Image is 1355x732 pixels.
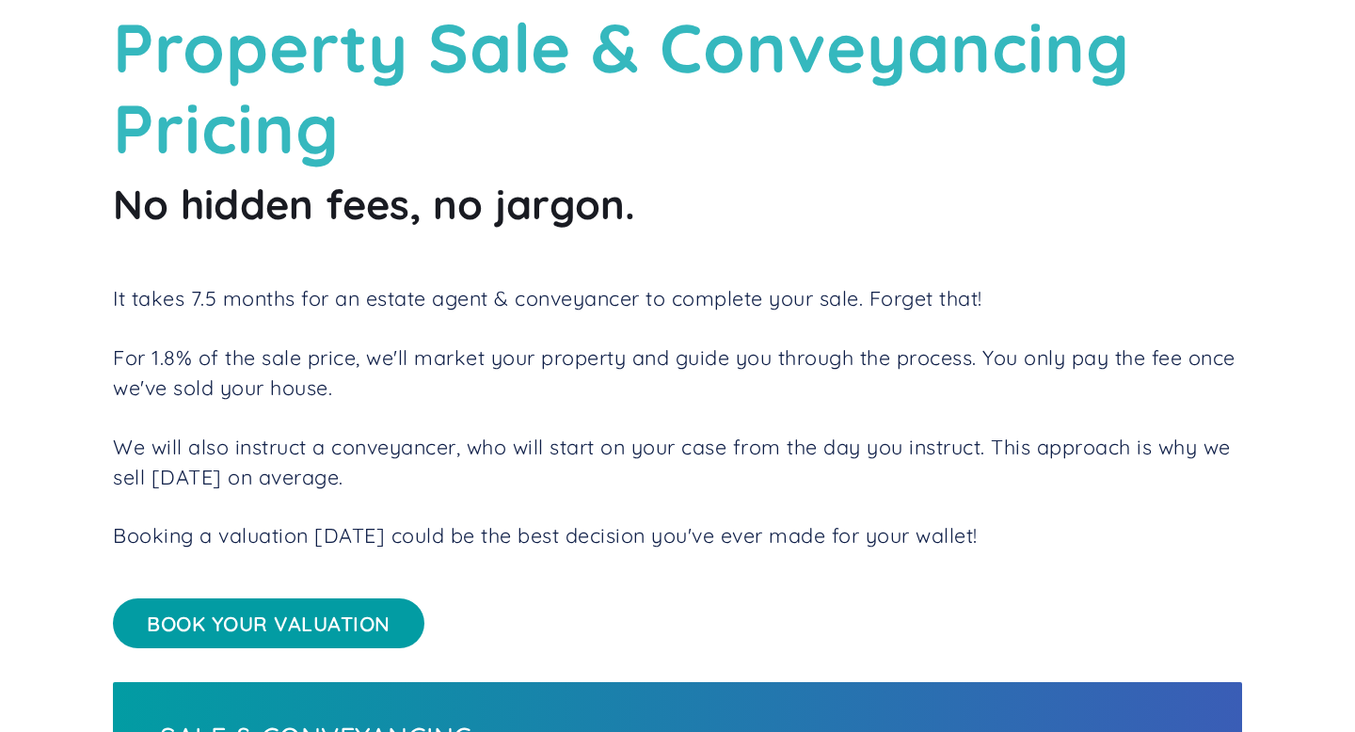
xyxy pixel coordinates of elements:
p: For 1.8% of the sale price, we'll market your property and guide you through the process. You onl... [113,342,1242,404]
p: Booking a valuation [DATE] could be the best decision you've ever made for your wallet! [113,520,1242,550]
p: We will also instruct a conveyancer, who will start on your case from the day you instruct. This ... [113,432,1242,493]
p: It takes 7.5 months for an estate agent & conveyancer to complete your sale. Forget that! [113,283,1242,313]
h1: Property Sale & Conveyancing Pricing [113,7,1242,169]
a: Book your valuation [113,598,424,648]
h2: No hidden fees, no jargon. [113,179,1242,230]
